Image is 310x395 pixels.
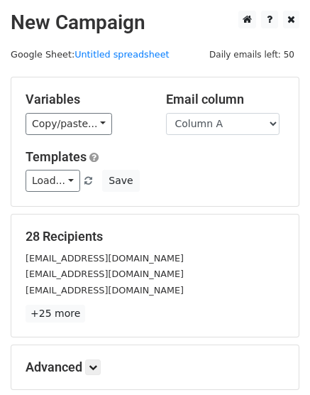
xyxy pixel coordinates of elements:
button: Save [102,170,139,192]
span: Daily emails left: 50 [204,47,299,63]
a: Copy/paste... [26,113,112,135]
small: Google Sheet: [11,49,170,60]
small: [EMAIL_ADDRESS][DOMAIN_NAME] [26,285,184,296]
a: Load... [26,170,80,192]
a: Untitled spreadsheet [74,49,169,60]
h5: 28 Recipients [26,229,284,244]
h5: Advanced [26,359,284,375]
h5: Email column [166,92,285,107]
a: Daily emails left: 50 [204,49,299,60]
small: [EMAIL_ADDRESS][DOMAIN_NAME] [26,253,184,264]
h2: New Campaign [11,11,299,35]
h5: Variables [26,92,145,107]
a: +25 more [26,305,85,323]
a: Templates [26,149,87,164]
small: [EMAIL_ADDRESS][DOMAIN_NAME] [26,269,184,279]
